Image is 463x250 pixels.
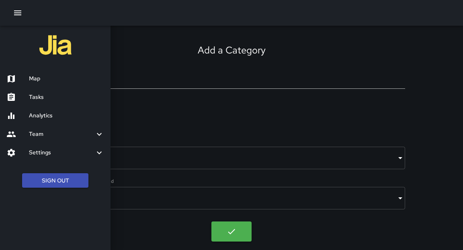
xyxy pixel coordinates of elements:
button: Sign Out [22,173,88,188]
h6: Map [29,74,104,83]
h6: Team [29,130,94,139]
h6: Analytics [29,111,104,120]
h6: Tasks [29,93,104,102]
img: jia-logo [39,29,72,61]
h6: Settings [29,148,94,157]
